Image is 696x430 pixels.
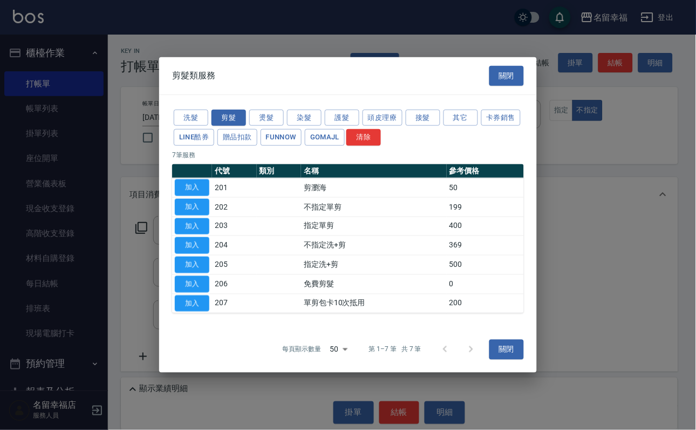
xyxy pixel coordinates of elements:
button: 其它 [443,109,478,126]
button: 洗髮 [174,109,208,126]
td: 400 [447,217,524,236]
td: 免費剪髮 [301,274,446,294]
td: 201 [212,178,257,197]
button: 加入 [175,179,209,196]
button: 加入 [175,199,209,216]
button: 頭皮理療 [363,109,402,126]
button: 護髮 [325,109,359,126]
td: 369 [447,236,524,256]
th: 類別 [257,164,302,178]
p: 7 筆服務 [172,150,524,160]
th: 代號 [212,164,257,178]
td: 50 [447,178,524,197]
button: 關閉 [489,66,524,86]
th: 參考價格 [447,164,524,178]
button: LINE酷券 [174,129,214,146]
span: 剪髮類服務 [172,70,215,81]
td: 指定單剪 [301,217,446,236]
button: 贈品扣款 [217,129,257,146]
button: 加入 [175,218,209,234]
td: 不指定洗+剪 [301,236,446,256]
button: 卡券銷售 [481,109,521,126]
button: 加入 [175,257,209,273]
button: FUNNOW [261,129,302,146]
p: 第 1–7 筆 共 7 筆 [369,345,421,354]
td: 205 [212,255,257,274]
button: 加入 [175,237,209,254]
th: 名稱 [301,164,446,178]
button: 接髮 [406,109,440,126]
div: 50 [326,335,352,364]
td: 0 [447,274,524,294]
td: 不指定單剪 [301,197,446,217]
td: 202 [212,197,257,217]
td: 單剪包卡10次抵用 [301,294,446,313]
td: 206 [212,274,257,294]
td: 204 [212,236,257,256]
td: 指定洗+剪 [301,255,446,274]
button: 關閉 [489,340,524,360]
td: 207 [212,294,257,313]
button: 加入 [175,276,209,293]
td: 剪瀏海 [301,178,446,197]
td: 200 [447,294,524,313]
button: 燙髮 [249,109,284,126]
button: 清除 [346,129,381,146]
button: 染髮 [287,109,322,126]
p: 每頁顯示數量 [283,345,322,354]
button: 加入 [175,295,209,312]
td: 500 [447,255,524,274]
button: GOMAJL [305,129,345,146]
td: 203 [212,217,257,236]
button: 剪髮 [211,109,246,126]
td: 199 [447,197,524,217]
